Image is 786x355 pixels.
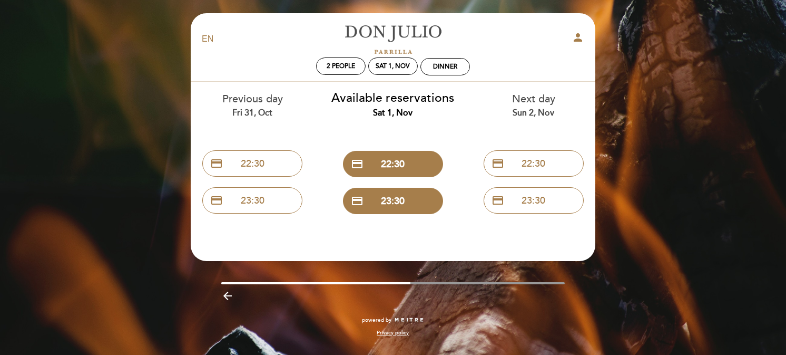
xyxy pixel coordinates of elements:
[572,31,584,47] button: person
[362,316,391,324] span: powered by
[221,290,234,302] i: arrow_backward
[351,158,363,170] span: credit_card
[471,107,596,119] div: Sun 2, Nov
[377,329,409,337] a: Privacy policy
[331,107,456,119] div: Sat 1, Nov
[484,150,584,177] button: credit_card 22:30
[327,25,459,54] a: [PERSON_NAME]
[202,187,302,214] button: credit_card 23:30
[433,63,457,71] div: Dinner
[343,188,443,214] button: credit_card 23:30
[343,151,443,177] button: credit_card 22:30
[492,194,504,207] span: credit_card
[351,195,363,207] span: credit_card
[471,92,596,119] div: Next day
[484,187,584,214] button: credit_card 23:30
[492,157,504,170] span: credit_card
[202,150,302,177] button: credit_card 22:30
[331,90,456,119] div: Available reservations
[327,62,355,70] span: 2 people
[362,316,424,324] a: powered by
[572,31,584,44] i: person
[394,318,424,323] img: MEITRE
[376,62,410,70] div: Sat 1, Nov
[190,92,315,119] div: Previous day
[190,107,315,119] div: Fri 31, Oct
[210,157,223,170] span: credit_card
[210,194,223,207] span: credit_card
